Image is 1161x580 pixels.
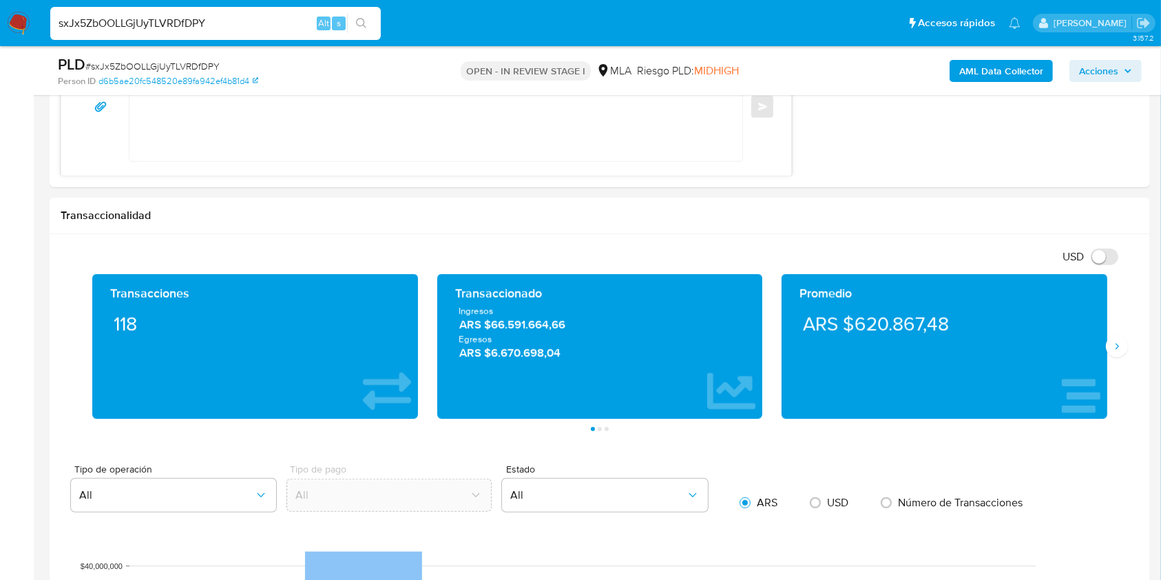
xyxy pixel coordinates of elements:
b: Person ID [58,75,96,87]
h1: Transaccionalidad [61,209,1139,222]
span: 3.157.2 [1133,32,1154,43]
input: Buscar usuario o caso... [50,14,381,32]
button: search-icon [347,14,375,33]
a: d6b5ae20fc548520e89fa942ef4b81d4 [98,75,258,87]
b: AML Data Collector [959,60,1043,82]
button: AML Data Collector [950,60,1053,82]
span: Acciones [1079,60,1118,82]
div: MLA [596,63,631,79]
span: Riesgo PLD: [637,63,739,79]
span: Accesos rápidos [918,16,995,30]
span: Alt [318,17,329,30]
span: MIDHIGH [694,63,739,79]
button: Acciones [1069,60,1142,82]
span: s [337,17,341,30]
a: Notificaciones [1009,17,1021,29]
p: OPEN - IN REVIEW STAGE I [461,61,591,81]
b: PLD [58,53,85,75]
a: Salir [1136,16,1151,30]
p: julieta.rodriguez@mercadolibre.com [1054,17,1131,30]
span: # sxJx5ZbOOLLGjUyTLVRDfDPY [85,59,220,73]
